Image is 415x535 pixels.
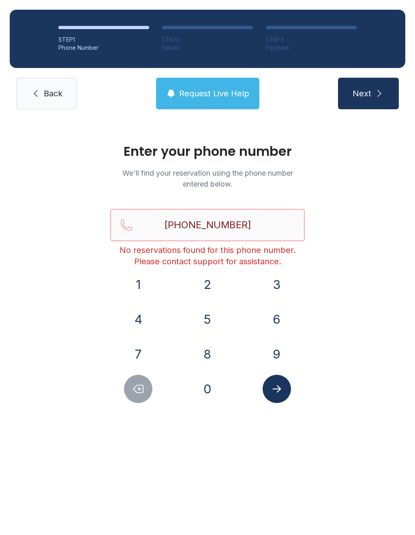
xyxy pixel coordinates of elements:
[193,340,222,368] button: 8
[124,340,152,368] button: 7
[124,270,152,299] button: 1
[110,145,305,158] h1: Enter your phone number
[58,44,149,52] div: Phone Number
[353,88,371,99] span: Next
[263,375,291,403] button: Submit lookup form
[263,340,291,368] button: 9
[193,270,222,299] button: 2
[58,36,149,44] div: STEP 1
[263,305,291,333] button: 6
[110,168,305,189] p: We'll find your reservation using the phone number entered below.
[266,36,357,44] div: STEP 3
[110,209,305,241] input: Reservation phone number
[179,88,249,99] span: Request Live Help
[162,44,253,52] div: Details
[263,270,291,299] button: 3
[110,244,305,267] div: No reservations found for this phone number. Please contact support for assistance.
[162,36,253,44] div: STEP 2
[124,375,152,403] button: Delete number
[193,305,222,333] button: 5
[266,44,357,52] div: Payment
[193,375,222,403] button: 0
[44,88,62,99] span: Back
[124,305,152,333] button: 4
